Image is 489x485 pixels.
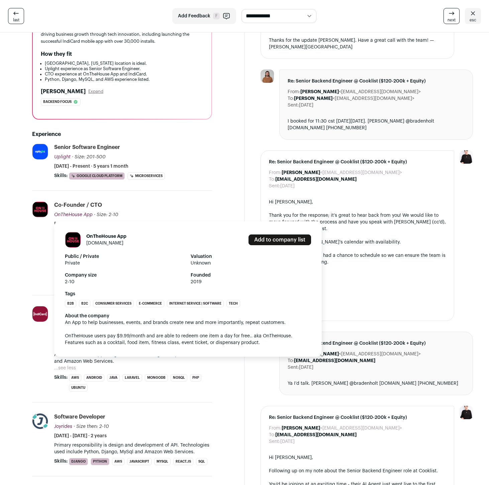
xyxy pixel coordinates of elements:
[54,163,128,170] span: [DATE] - Present · 5 years 1 month
[213,13,220,19] span: F
[13,17,19,23] span: last
[299,102,313,109] dd: [DATE]
[172,8,236,24] button: Add Feedback F
[65,253,185,260] strong: Public / Private
[32,306,48,322] img: 08946a65138b8e335a301ffec276131017418606a9010f17c71139d6f335554c.jpg
[65,291,311,297] strong: Tags
[269,199,446,205] div: Hi [PERSON_NAME],
[65,272,185,279] strong: Company size
[145,374,168,381] li: MongoDB
[288,364,299,371] dt: Sent:
[191,253,311,260] strong: Valuation
[269,414,446,421] span: Re: Senior Backend Engineer @ Cooklist ($120-200k + Equity)
[65,313,311,319] div: About the company
[269,183,280,189] dt: Sent:
[93,300,134,307] li: Consumer Services
[460,406,473,419] img: 9240684-medium_jpg
[269,454,446,461] div: Hi [PERSON_NAME],
[54,172,68,179] span: Skills:
[54,144,120,151] div: Senior Software Engineer
[45,77,203,82] li: Python, Django, MySQL, and AWS experience listed.
[86,233,126,240] h1: OnTheHouse App
[54,155,71,159] span: Uplight
[269,252,446,266] div: Let us know once you've had a chance to schedule so we can ensure the team is prepared for your m...
[269,176,275,183] dt: To:
[269,425,282,432] dt: From:
[72,155,106,159] span: · Size: 201-500
[269,212,446,232] div: Thank you for the response; it’s great to hear back from you! We would like to move forward with ...
[269,159,446,165] span: Re: Senior Backend Engineer @ Cooklist ($120-200k + Equity)
[269,272,446,279] div: [PERSON_NAME]
[191,272,311,279] strong: Founded
[41,50,72,58] h2: How they fit
[127,172,165,180] li: Microservices
[465,8,481,24] a: esc
[122,374,142,381] li: Laravel
[88,89,103,94] button: Expand
[288,78,465,85] span: Re: Senior Backend Engineer @ Cooklist ($120-200k + Equity)
[269,240,401,245] a: Here's a link to [PERSON_NAME]'s calendar with availability.
[43,99,72,105] span: Backend focus
[107,374,120,381] li: Java
[288,357,294,364] dt: To:
[8,8,24,24] a: last
[32,202,48,217] img: 80f78a158c94690b52b168f79d39266d82d24b8e0619cdac0861a18ec9d59e03.jpg
[65,320,294,345] span: An App to help businesses, events, and brands create new and more importantly, repeat customers. ...
[294,358,375,363] b: [EMAIL_ADDRESS][DOMAIN_NAME]
[288,118,465,131] div: I booked for 11:30 cst [DATE][DATE]. [PERSON_NAME] @bradenholt [DOMAIN_NAME] [PHONE_NUMBER]
[94,212,118,217] span: · Size: 2-10
[86,241,123,246] a: [DOMAIN_NAME]
[261,69,274,83] img: 470ae45decdf4eca26fc448b8c2efc21c084504cd283b2e564eecfc24ae523a7.jpg
[69,374,81,381] li: AWS
[280,183,295,189] dd: [DATE]
[69,172,125,180] li: Google Cloud Platform
[299,364,313,371] dd: [DATE]
[269,169,282,176] dt: From:
[282,425,402,432] dd: <[EMAIL_ADDRESS][DOMAIN_NAME]>
[470,17,476,23] span: esc
[45,66,203,71] li: Uplight experience as Senior Software Engineer.
[300,90,339,94] b: [PERSON_NAME]
[282,170,320,175] b: [PERSON_NAME]
[269,438,280,445] dt: Sent:
[282,426,320,431] b: [PERSON_NAME]
[136,300,164,307] li: E-commerce
[91,458,109,465] li: Python
[84,374,104,381] li: Android
[74,424,109,429] span: · Size then: 2-10
[54,433,107,439] span: [DATE] - [DATE] · 2 years
[54,201,102,209] div: Co-Founder / CTO
[226,300,240,307] li: Tech
[54,424,72,429] span: Joyrides
[275,433,357,437] b: [EMAIL_ADDRESS][DOMAIN_NAME]
[269,37,446,50] div: Thanks for the update [PERSON_NAME]. Have a great call with the team! — [PERSON_NAME][GEOGRAPHIC_...
[191,279,311,285] span: 2019
[69,384,88,391] li: Ubuntu
[54,413,105,421] div: Software Developer
[171,374,187,381] li: NoSQL
[300,351,421,357] dd: <[EMAIL_ADDRESS][DOMAIN_NAME]>
[190,374,201,381] li: PHP
[54,212,93,217] span: OnTheHouse App
[127,458,152,465] li: JavaScript
[249,234,311,245] a: Add to company list
[65,260,185,267] span: Private
[167,300,224,307] li: Internet Service | Software
[45,61,203,66] li: [GEOGRAPHIC_DATA], [US_STATE] location is ideal.
[460,150,473,164] img: 9240684-medium_jpg
[269,468,446,474] div: Following up on my note about the Senior Backend Engineer role at Cooklist.
[69,458,88,465] li: Django
[54,374,68,381] span: Skills:
[41,88,86,96] h2: [PERSON_NAME]
[112,458,124,465] li: AWS
[282,169,402,176] dd: <[EMAIL_ADDRESS][DOMAIN_NAME]>
[191,260,311,267] span: Unknown
[65,232,81,248] img: 80f78a158c94690b52b168f79d39266d82d24b8e0619cdac0861a18ec9d59e03.jpg
[54,365,76,371] button: ...see less
[288,340,465,347] span: Re: Senior Backend Engineer @ Cooklist ($120-200k + Equity)
[288,89,300,95] dt: From:
[300,89,421,95] dd: <[EMAIL_ADDRESS][DOMAIN_NAME]>
[79,300,90,307] li: B2C
[65,300,76,307] li: B2B
[288,102,299,109] dt: Sent:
